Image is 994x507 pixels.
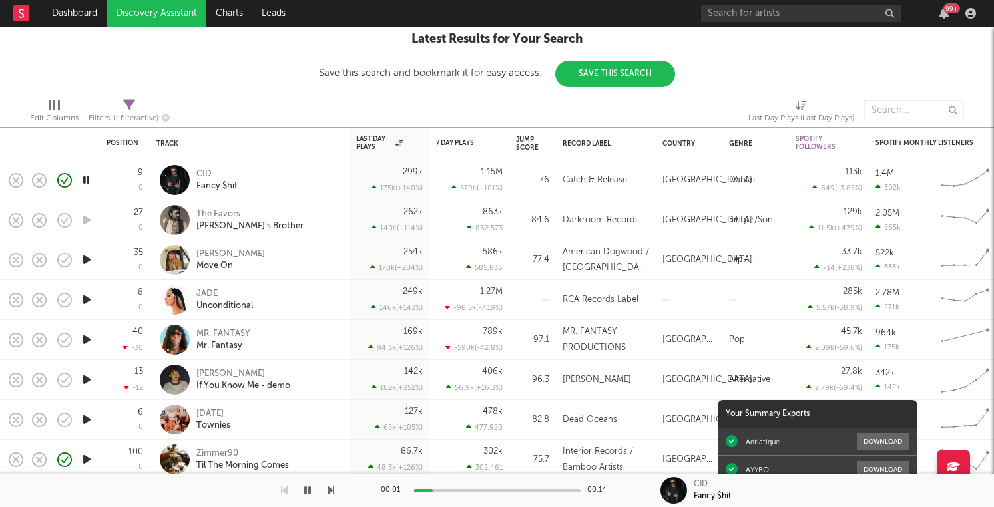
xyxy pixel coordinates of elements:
[196,288,253,300] div: JADE
[196,460,289,472] div: Til The Morning Comes
[563,444,649,476] div: Interior Records / Bamboo Artists
[746,437,780,446] div: Adriatique
[875,249,894,257] div: 522k
[563,372,631,388] div: [PERSON_NAME]
[403,327,423,336] div: 169k
[196,180,238,192] div: Fancy $hit
[196,288,253,312] a: JADEUnconditional
[563,324,649,356] div: MR. FANTASY PRODUCTIONS
[939,8,949,19] button: 99+
[466,423,503,432] div: 477,920
[718,400,917,428] div: Your Summary Exports
[123,343,143,352] div: -30
[662,212,752,228] div: [GEOGRAPHIC_DATA]
[516,252,549,268] div: 77.4
[516,212,549,228] div: 84.6
[134,367,143,376] div: 13
[875,289,899,297] div: 2.78M
[483,407,503,416] div: 478k
[806,343,862,352] div: 2.09k ( -59.6 % )
[196,448,289,472] a: Zimmer90Til The Morning Comes
[30,110,79,126] div: Edit Columns
[875,303,899,311] div: 271k
[138,408,143,417] div: 6
[516,136,539,152] div: Jump Score
[662,412,752,428] div: [GEOGRAPHIC_DATA]
[701,5,901,22] input: Search for artists
[729,252,782,268] div: Hip-Hop/Rap
[134,208,143,217] div: 27
[857,461,909,478] button: Download
[875,383,900,391] div: 142k
[138,224,143,232] div: 0
[662,252,752,268] div: [GEOGRAPHIC_DATA]
[196,260,265,272] div: Move On
[563,412,617,428] div: Dead Oceans
[842,248,862,256] div: 33.7k
[113,115,158,122] span: ( 1 filter active)
[445,343,503,352] div: -590k ( -42.8 % )
[563,140,642,148] div: Record Label
[89,94,170,132] div: Filters(1 filter active)
[196,408,230,432] a: [DATE]Townies
[516,332,549,348] div: 97.1
[138,424,143,431] div: 0
[196,208,304,220] div: The Favors
[748,94,854,132] div: Last Day Plays (Last Day Plays)
[662,332,716,348] div: [GEOGRAPHIC_DATA]
[806,383,862,392] div: 2.79k ( -69.4 % )
[841,367,862,376] div: 27.8k
[516,412,549,428] div: 82.8
[729,140,776,148] div: Genre
[196,420,230,432] div: Townies
[196,328,250,340] div: MR. FANTASY
[368,343,423,352] div: 94.3k ( +126 % )
[132,327,143,336] div: 40
[196,368,290,392] a: [PERSON_NAME]If You Know Me - demo
[403,287,423,296] div: 249k
[729,212,782,228] div: Singer/Songwriter
[466,263,503,272] div: 585,836
[875,183,901,192] div: 302k
[563,172,627,188] div: Catch & Release
[451,184,503,192] div: 579k ( +101 % )
[555,61,675,87] button: Save This Search
[814,263,862,272] div: 714 ( +238 % )
[138,288,143,297] div: 8
[587,482,614,498] div: 00:14
[875,263,900,271] div: 333k
[729,332,745,348] div: Pop
[796,135,842,151] div: Spotify Followers
[483,208,503,216] div: 863k
[372,224,423,232] div: 140k ( +114 % )
[662,140,709,148] div: Country
[134,248,143,257] div: 35
[124,383,143,392] div: -12
[875,139,975,147] div: Spotify Monthly Listeners
[841,327,862,336] div: 45.7k
[138,184,143,192] div: 0
[405,407,423,416] div: 127k
[875,329,896,337] div: 964k
[196,448,289,460] div: Zimmer90
[729,372,770,388] div: Alternative
[196,248,265,260] div: [PERSON_NAME]
[812,184,862,192] div: 849 ( -3.85 % )
[563,292,638,308] div: RCA Records Label
[516,172,549,188] div: 76
[436,139,483,147] div: 7 Day Plays
[30,94,79,132] div: Edit Columns
[371,303,423,312] div: 146k ( +143 % )
[196,208,304,232] a: The Favors[PERSON_NAME]'s Brother
[875,169,894,178] div: 1.4M
[196,220,304,232] div: [PERSON_NAME]'s Brother
[943,3,960,13] div: 99 +
[375,423,423,432] div: 65k ( +105 % )
[875,223,901,232] div: 565k
[694,490,731,502] div: Fancy $hit
[196,168,238,192] a: CIDFancy $hit
[516,452,549,468] div: 75.7
[875,343,899,351] div: 175k
[563,212,639,228] div: Darkroom Records
[404,367,423,376] div: 142k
